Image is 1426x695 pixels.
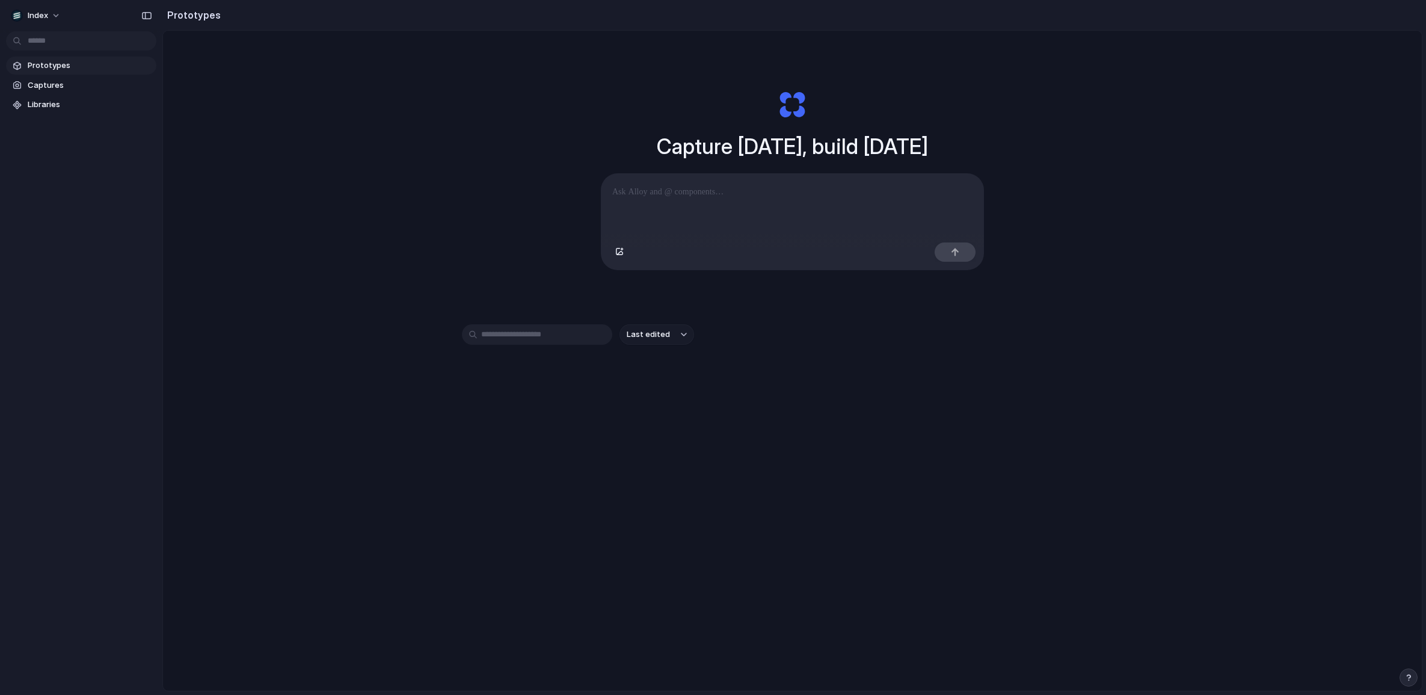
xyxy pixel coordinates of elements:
h1: Capture [DATE], build [DATE] [657,131,928,162]
h2: Prototypes [162,8,221,22]
a: Prototypes [6,57,156,75]
span: Last edited [627,329,670,341]
span: Captures [28,79,152,91]
span: Index [28,10,48,22]
span: Prototypes [28,60,152,72]
button: Last edited [619,324,694,345]
button: Index [6,6,67,25]
span: Libraries [28,99,152,111]
a: Libraries [6,96,156,114]
a: Captures [6,76,156,94]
